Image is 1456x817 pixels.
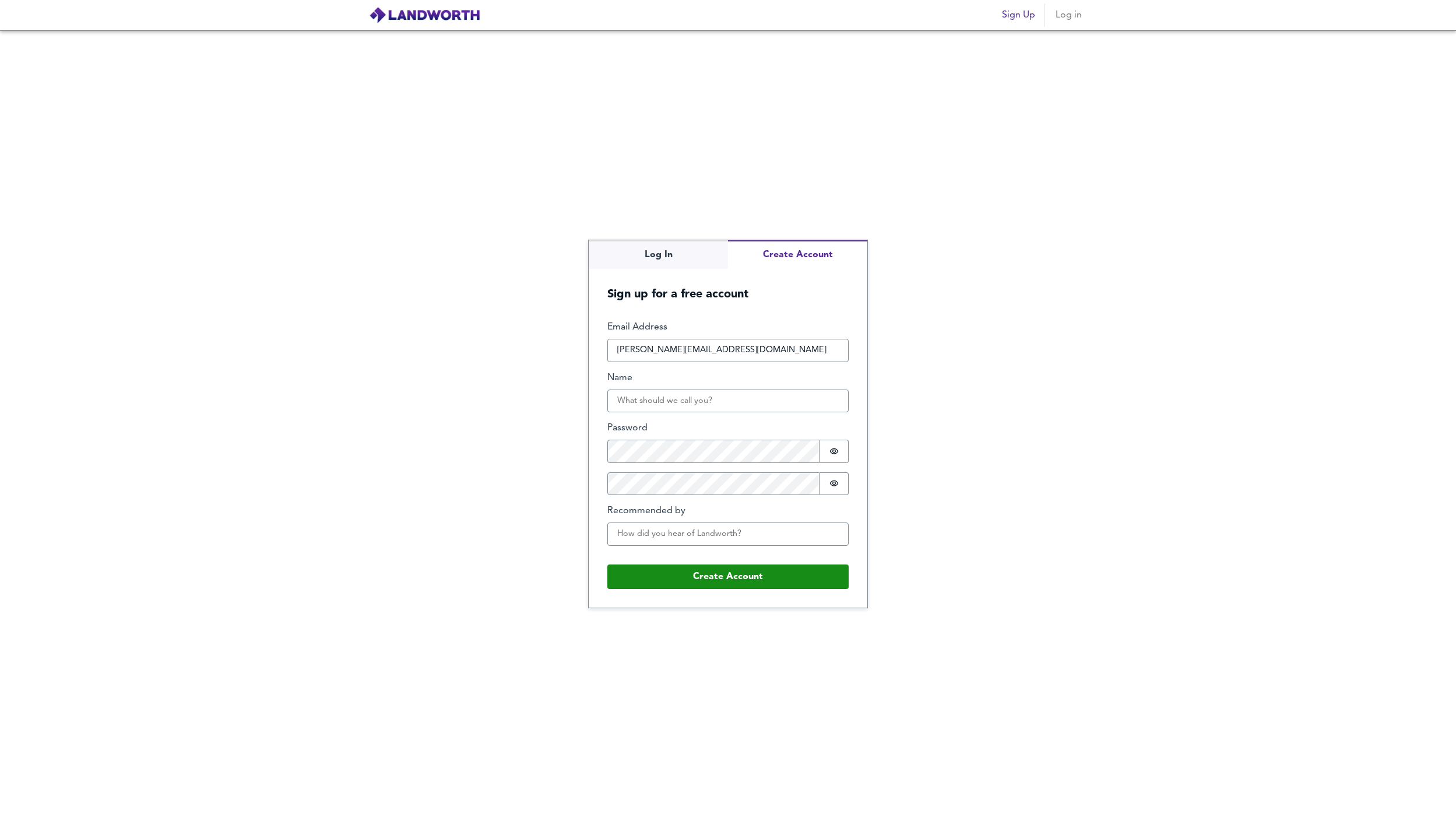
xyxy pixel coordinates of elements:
span: Log in [1054,7,1082,23]
label: Recommended by [607,504,849,518]
button: Create Account [728,240,867,269]
button: Sign Up [997,3,1040,27]
span: Sign Up [1002,7,1035,23]
button: Show password [820,472,849,496]
label: Name [607,371,849,385]
h5: Sign up for a free account [589,269,867,302]
button: Show password [820,440,849,463]
input: How did you hear of Landworth? [607,523,849,546]
label: Password [607,422,849,435]
img: logo [369,6,480,24]
button: Log In [589,240,728,269]
input: How can we reach you? [607,339,849,362]
button: Log in [1050,3,1087,27]
label: Email Address [607,321,849,334]
button: Create Account [607,564,849,589]
input: What should we call you? [607,390,849,413]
